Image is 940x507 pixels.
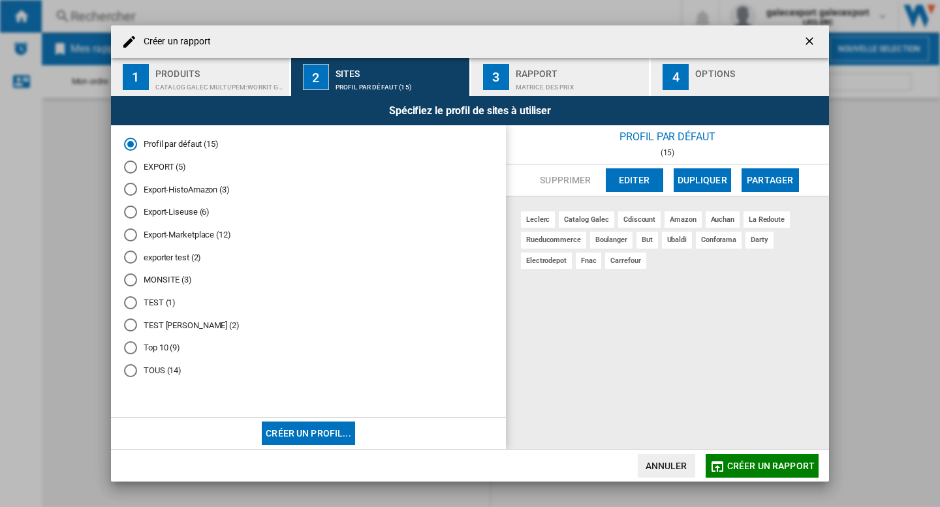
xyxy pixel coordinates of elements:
div: electrodepot [521,253,572,269]
button: Créer un rapport [706,454,819,478]
div: cdiscount [618,211,661,228]
div: amazon [665,211,701,228]
md-radio-button: EXPORT (5) [124,161,493,174]
div: carrefour [605,253,646,269]
button: 2 Sites Profil par défaut (15) [291,58,471,96]
div: Produits [155,63,284,77]
md-radio-button: Export-Marketplace (12) [124,228,493,241]
md-radio-button: exporter test (2) [124,251,493,264]
div: Spécifiez le profil de sites à utiliser [111,96,829,125]
md-radio-button: Export-Liseuse (6) [124,206,493,219]
md-radio-button: Top 10 (9) [124,342,493,354]
md-radio-button: MONSITE (3) [124,274,493,286]
div: boulanger [590,232,633,248]
md-radio-button: TEST LECLERC (2) [124,319,493,331]
div: Profil par défaut [506,125,829,148]
div: catalog galec [559,211,614,228]
h4: Créer un rapport [137,35,211,48]
button: 1 Produits CATALOG GALEC MULTI/PEM:Workit galec - pem/multi [111,58,290,96]
div: Profil par défaut (15) [336,77,464,91]
div: (15) [506,148,829,157]
button: Partager [742,168,799,192]
md-radio-button: TEST (1) [124,296,493,309]
md-radio-button: TOUS (14) [124,364,493,376]
div: Rapport [516,63,644,77]
div: la redoute [744,211,790,228]
button: 3 Rapport Matrice des prix [471,58,651,96]
div: Options [695,63,824,77]
button: getI18NText('BUTTONS.CLOSE_DIALOG') [798,29,824,55]
div: auchan [706,211,740,228]
div: fnac [576,253,602,269]
span: Créer un rapport [727,461,815,471]
div: conforama [696,232,742,248]
div: Matrice des prix [516,77,644,91]
button: 4 Options [651,58,829,96]
md-radio-button: Export-HistoAmazon (3) [124,183,493,196]
button: Annuler [638,454,695,478]
div: 2 [303,64,329,90]
div: 1 [123,64,149,90]
div: rueducommerce [521,232,586,248]
button: Supprimer [536,168,595,192]
md-radio-button: Profil par défaut (15) [124,138,493,151]
div: leclerc [521,211,555,228]
div: CATALOG GALEC MULTI/PEM:Workit galec - pem/multi [155,77,284,91]
div: darty [745,232,774,248]
button: Editer [606,168,663,192]
div: 3 [483,64,509,90]
button: Créer un profil... [262,422,355,445]
ng-md-icon: getI18NText('BUTTONS.CLOSE_DIALOG') [803,35,819,50]
div: ubaldi [662,232,692,248]
div: but [636,232,658,248]
div: Sites [336,63,464,77]
button: Dupliquer [674,168,731,192]
div: 4 [663,64,689,90]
